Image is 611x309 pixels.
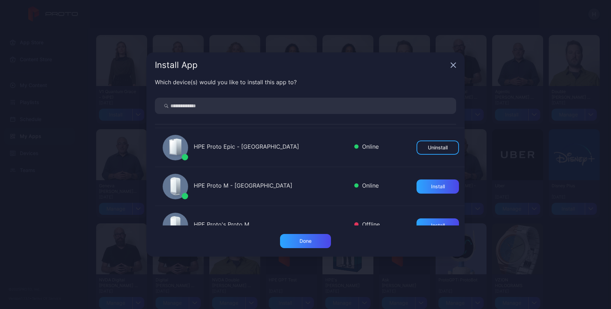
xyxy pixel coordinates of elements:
div: Install App [155,61,448,69]
div: HPE Proto M - [GEOGRAPHIC_DATA] [194,181,349,191]
div: Done [299,238,312,244]
div: HPE Proto Epic - [GEOGRAPHIC_DATA] [194,142,349,153]
button: Uninstall [417,141,459,155]
div: HPE Proto's Proto M [194,220,349,230]
button: Done [280,234,331,248]
div: Online [354,142,379,153]
div: Install [431,223,445,228]
div: Online [354,181,379,191]
button: Install [417,179,459,194]
div: Offline [354,220,380,230]
button: Install [417,218,459,233]
div: Install [431,184,445,189]
div: Which device(s) would you like to install this app to? [155,78,456,86]
div: Uninstall [428,145,448,150]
